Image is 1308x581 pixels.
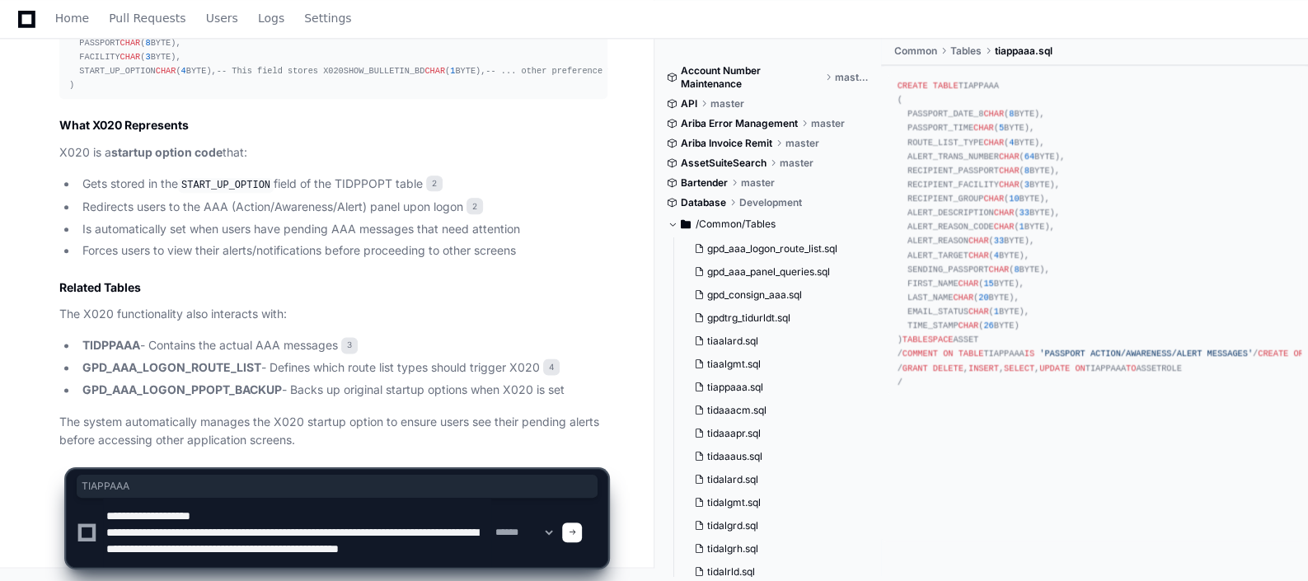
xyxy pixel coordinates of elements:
[989,265,1010,274] span: CHAR
[707,265,830,279] span: gpd_aaa_panel_queries.sql
[1258,349,1288,359] span: CREATE
[707,312,790,325] span: gpdtrg_tidurldt.sql
[933,81,959,91] span: TABLE
[681,97,697,110] span: API
[687,353,872,376] button: tiaalgmt.sql
[156,66,176,76] span: CHAR
[178,178,274,193] code: START_UP_OPTION
[898,81,928,91] span: CREATE
[681,196,726,209] span: Database
[668,211,869,237] button: /Common/Tables
[82,382,282,396] strong: GPD_AAA_LOGON_PPOPT_BACKUP
[1020,208,1029,218] span: 33
[968,251,989,260] span: CHAR
[707,288,802,302] span: gpd_consign_aaa.sql
[59,413,607,451] p: The system automatically manages the X020 startup option to ensure users see their pending alerts...
[687,376,872,399] button: tiappaaa.sql
[426,176,443,192] span: 2
[785,137,819,150] span: master
[55,13,89,23] span: Home
[968,237,989,246] span: CHAR
[710,97,744,110] span: master
[707,404,767,417] span: tidaaacm.sql
[1009,109,1014,119] span: 8
[902,363,928,373] span: GRANT
[696,218,776,231] span: /Common/Tables
[994,237,1004,246] span: 33
[258,13,284,23] span: Logs
[69,7,598,92] div: TIDPPOPT ( PASSPORT ( BYTE), FACILITY ( BYTE), START_UP_OPTION ( BYTE), SHOW_BULLETIN_BD ( BYTE),...
[687,283,872,307] button: gpd_consign_aaa.sql
[1004,363,1034,373] span: SELECT
[82,338,140,352] strong: TIDPPAAA
[741,176,775,190] span: master
[681,117,798,130] span: Ariba Error Management
[994,307,999,316] span: 1
[1020,222,1024,232] span: 1
[1039,349,1253,359] span: 'PASSPORT ACTION/AWARENESS/ALERT MESSAGES'
[902,349,938,359] span: COMMENT
[983,321,993,330] span: 26
[707,381,763,394] span: tiappaaa.sql
[681,157,767,170] span: AssetSuiteSearch
[59,279,607,296] h2: Related Tables
[77,241,607,260] li: Forces users to view their alerts/notifications before proceeding to other screens
[217,66,344,76] span: -- This field stores X020
[999,152,1020,162] span: CHAR
[959,279,979,288] span: CHAR
[681,214,691,234] svg: Directory
[341,337,358,354] span: 3
[995,45,1052,58] span: tiappaaa.sql
[894,45,937,58] span: Common
[953,293,973,302] span: CHAR
[687,260,872,283] button: gpd_aaa_panel_queries.sql
[1024,152,1034,162] span: 64
[994,222,1015,232] span: CHAR
[681,64,823,91] span: Account Number Maintenance
[978,293,988,302] span: 20
[1009,138,1014,148] span: 4
[120,38,141,48] span: CHAR
[681,176,728,190] span: Bartender
[999,180,1020,190] span: CHAR
[983,279,993,288] span: 15
[1024,166,1029,176] span: 8
[424,66,445,76] span: CHAR
[77,175,607,194] li: Gets stored in the field of the TIDPPOPT table
[82,480,593,493] span: TIAPPAAA
[994,251,999,260] span: 4
[959,321,979,330] span: CHAR
[181,66,186,76] span: 4
[59,117,607,134] h2: What X020 Represents
[1039,363,1070,373] span: UPDATE
[898,79,1292,390] div: TIAPPAAA ( PASSPORT_DATE_8 ( BYTE), PASSPORT_TIME ( BYTE), ROUTE_LIST_TYPE ( BYTE), ALERT_TRANS_N...
[999,166,1020,176] span: CHAR
[82,360,261,374] strong: GPD_AAA_LOGON_ROUTE_LIST
[943,349,953,359] span: ON
[983,194,1004,204] span: CHAR
[109,13,185,23] span: Pull Requests
[959,349,984,359] span: TABLE
[59,305,607,324] p: The X020 functionality also interacts with:
[681,137,772,150] span: Ariba Invoice Remit
[77,358,607,377] li: - Defines which route list types should trigger X020
[77,381,607,400] li: - Backs up original startup options when X020 is set
[1014,265,1019,274] span: 8
[835,71,868,84] span: master
[120,52,141,62] span: CHAR
[687,422,872,445] button: tidaaapr.sql
[1024,349,1034,359] span: IS
[983,109,1004,119] span: CHAR
[77,336,607,355] li: - Contains the actual AAA messages
[77,198,607,217] li: Redirects users to the AAA (Action/Awareness/Alert) panel upon logon
[1075,363,1085,373] span: ON
[450,66,455,76] span: 1
[983,138,1004,148] span: CHAR
[145,52,150,62] span: 3
[1009,194,1019,204] span: 10
[973,124,994,134] span: CHAR
[466,198,483,214] span: 2
[707,335,758,348] span: tiaalard.sql
[933,363,963,373] span: DELETE
[1024,180,1029,190] span: 3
